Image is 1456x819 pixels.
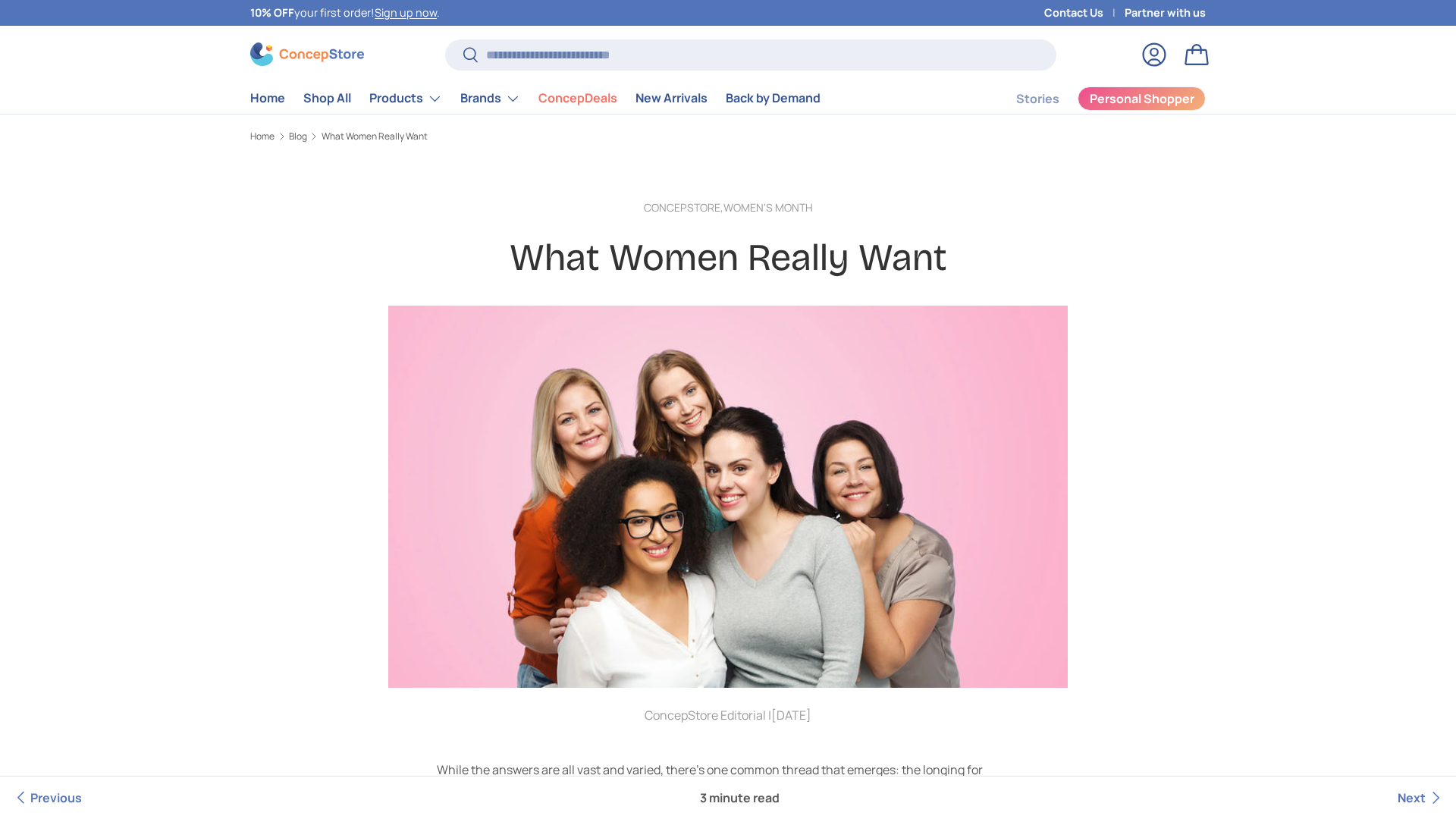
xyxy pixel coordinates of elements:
[1398,789,1426,806] span: Next
[437,234,1019,281] h1: What Women Really Want
[726,83,821,113] a: Back by Demand
[644,200,723,215] a: ConcepStore,
[250,5,294,20] strong: 10% OFF
[688,777,792,819] span: 3 minute read
[460,83,520,114] a: Brands
[1125,5,1206,21] a: Partner with us
[250,5,440,21] p: your first order! .
[303,83,351,113] a: Shop All
[771,707,811,723] time: [DATE]
[322,132,428,141] a: What Women Really Want
[30,789,82,806] span: Previous
[1090,93,1194,105] span: Personal Shopper
[980,83,1206,114] nav: Secondary
[289,132,307,141] a: Blog
[1398,777,1444,819] a: Next
[360,83,451,114] summary: Products
[250,42,364,66] img: ConcepStore
[250,132,275,141] a: Home
[538,83,617,113] a: ConcepDeals
[437,706,1019,724] p: ConcepStore Editorial |
[12,777,82,819] a: Previous
[375,5,437,20] a: Sign up now
[250,83,821,114] nav: Primary
[250,130,1206,143] nav: Breadcrumbs
[451,83,529,114] summary: Brands
[1078,86,1206,111] a: Personal Shopper
[635,83,708,113] a: New Arrivals
[369,83,442,114] a: Products
[723,200,813,215] a: Women's Month
[250,83,285,113] a: Home
[437,761,1019,797] p: While the answers are all vast and varied, there’s one common thread that emerges: the longing fo...
[1016,84,1059,114] a: Stories
[388,306,1068,688] img: women-in-all-colors-posing-for-a-photo-concepstore-iwd2024-article
[1044,5,1125,21] a: Contact Us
